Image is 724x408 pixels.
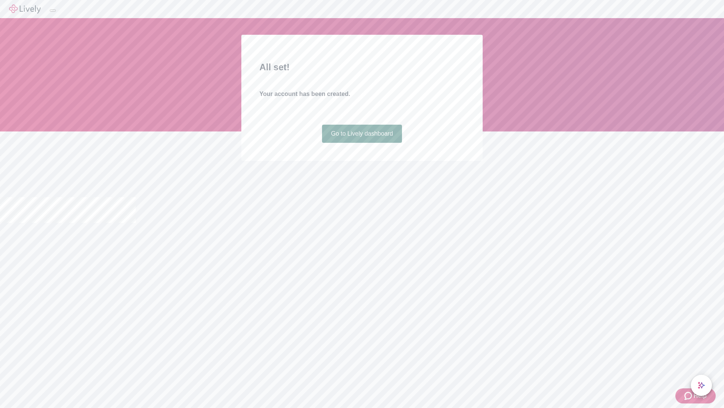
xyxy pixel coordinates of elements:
[693,391,707,400] span: Help
[259,60,465,74] h2: All set!
[698,382,705,389] svg: Lively AI Assistant
[691,375,712,396] button: chat
[684,391,693,400] svg: Zendesk support icon
[9,5,41,14] img: Lively
[322,125,402,143] a: Go to Lively dashboard
[675,388,716,403] button: Zendesk support iconHelp
[50,9,56,12] button: Log out
[259,90,465,99] h4: Your account has been created.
